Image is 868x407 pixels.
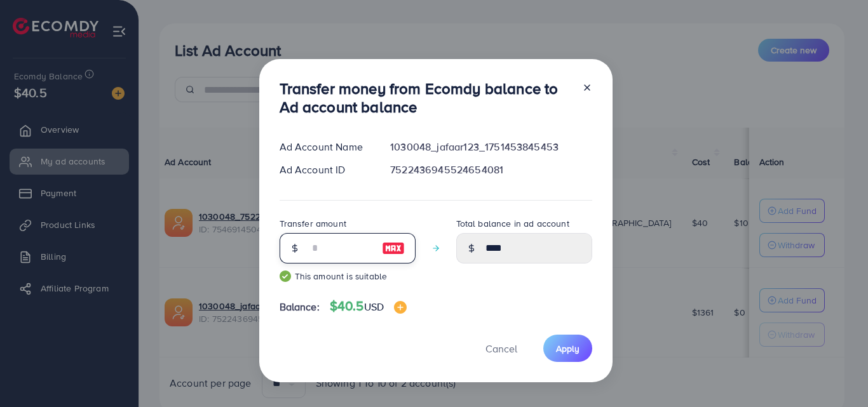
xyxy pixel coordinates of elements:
div: Ad Account ID [269,163,381,177]
div: Ad Account Name [269,140,381,154]
iframe: Chat [814,350,858,397]
h4: $40.5 [330,298,407,314]
img: image [382,241,405,256]
label: Total balance in ad account [456,217,569,230]
span: Cancel [485,342,517,356]
img: guide [280,270,291,282]
span: Balance: [280,300,320,314]
span: USD [364,300,384,314]
small: This amount is suitable [280,270,416,283]
img: image [394,301,407,314]
div: 1030048_jafaar123_1751453845453 [380,140,602,154]
label: Transfer amount [280,217,346,230]
div: 7522436945524654081 [380,163,602,177]
button: Cancel [470,335,533,362]
button: Apply [543,335,592,362]
h3: Transfer money from Ecomdy balance to Ad account balance [280,79,572,116]
span: Apply [556,342,580,355]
